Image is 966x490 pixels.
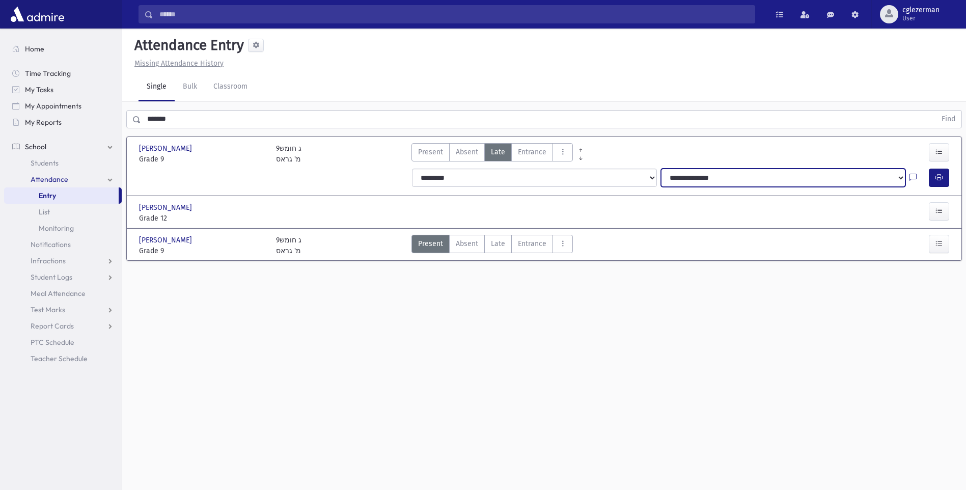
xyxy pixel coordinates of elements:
input: Search [153,5,755,23]
a: Single [139,73,175,101]
a: My Appointments [4,98,122,114]
a: Bulk [175,73,205,101]
div: AttTypes [411,235,573,256]
a: Classroom [205,73,256,101]
span: Absent [456,147,478,157]
span: Present [418,147,443,157]
a: Notifications [4,236,122,253]
a: List [4,204,122,220]
span: Notifications [31,240,71,249]
span: Grade 9 [139,246,266,256]
a: Monitoring [4,220,122,236]
span: [PERSON_NAME] [139,143,194,154]
span: Students [31,158,59,168]
a: Time Tracking [4,65,122,81]
span: Monitoring [39,224,74,233]
a: PTC Schedule [4,334,122,350]
span: [PERSON_NAME] [139,202,194,213]
a: Report Cards [4,318,122,334]
span: Late [491,147,505,157]
span: Entry [39,191,56,200]
a: Test Marks [4,302,122,318]
span: Entrance [518,238,546,249]
span: My Reports [25,118,62,127]
span: Late [491,238,505,249]
span: Time Tracking [25,69,71,78]
h5: Attendance Entry [130,37,244,54]
a: Infractions [4,253,122,269]
span: Grade 9 [139,154,266,165]
span: [PERSON_NAME] [139,235,194,246]
span: Student Logs [31,273,72,282]
div: AttTypes [411,143,573,165]
span: PTC Schedule [31,338,74,347]
span: Attendance [31,175,68,184]
span: cglezerman [902,6,940,14]
span: Meal Attendance [31,289,86,298]
span: My Appointments [25,101,81,111]
span: Report Cards [31,321,74,331]
span: List [39,207,50,216]
a: Home [4,41,122,57]
span: School [25,142,46,151]
a: My Tasks [4,81,122,98]
a: My Reports [4,114,122,130]
span: Present [418,238,443,249]
span: User [902,14,940,22]
span: Home [25,44,44,53]
span: Infractions [31,256,66,265]
a: Teacher Schedule [4,350,122,367]
span: Test Marks [31,305,65,314]
a: Entry [4,187,119,204]
span: Entrance [518,147,546,157]
a: Students [4,155,122,171]
a: Meal Attendance [4,285,122,302]
a: Attendance [4,171,122,187]
span: Grade 12 [139,213,266,224]
a: Missing Attendance History [130,59,224,68]
img: AdmirePro [8,4,67,24]
div: 9ג חומש מ' גראס [276,143,301,165]
span: Absent [456,238,478,249]
button: Find [935,111,961,128]
u: Missing Attendance History [134,59,224,68]
a: Student Logs [4,269,122,285]
span: My Tasks [25,85,53,94]
div: 9ג חומש מ' גראס [276,235,301,256]
span: Teacher Schedule [31,354,88,363]
a: School [4,139,122,155]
